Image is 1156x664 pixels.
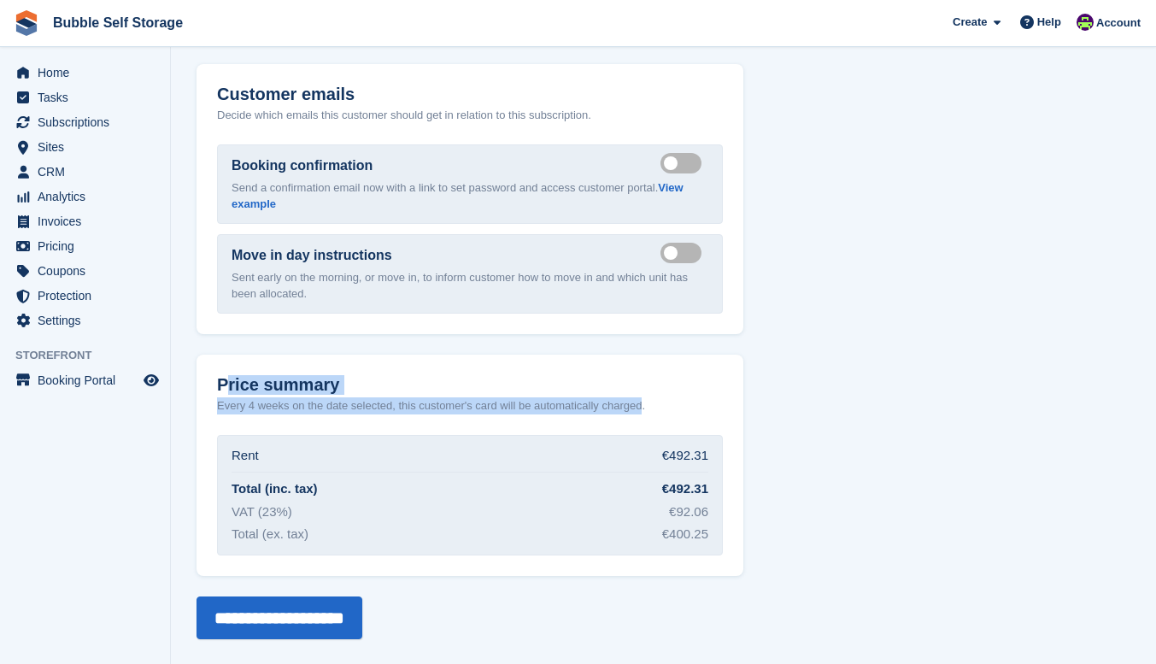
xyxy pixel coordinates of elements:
[217,107,723,124] p: Decide which emails this customer should get in relation to this subscription.
[232,269,708,303] p: Sent early on the morning, or move in, to inform customer how to move in and which unit has been ...
[9,85,161,109] a: menu
[9,284,161,308] a: menu
[9,308,161,332] a: menu
[38,234,140,258] span: Pricing
[9,160,161,184] a: menu
[15,347,170,364] span: Storefront
[662,525,708,544] div: €400.25
[217,375,723,395] h2: Price summary
[660,252,708,255] label: Send move in day email
[9,61,161,85] a: menu
[232,245,392,266] label: Move in day instructions
[232,479,318,499] div: Total (inc. tax)
[38,85,140,109] span: Tasks
[38,284,140,308] span: Protection
[9,135,161,159] a: menu
[232,525,308,544] div: Total (ex. tax)
[46,9,190,37] a: Bubble Self Storage
[38,185,140,209] span: Analytics
[38,308,140,332] span: Settings
[38,135,140,159] span: Sites
[232,181,684,211] a: View example
[660,162,708,165] label: Send booking confirmation email
[669,502,708,522] div: €92.06
[38,110,140,134] span: Subscriptions
[953,14,987,31] span: Create
[38,368,140,392] span: Booking Portal
[232,446,259,466] div: Rent
[662,446,708,466] div: €492.31
[9,110,161,134] a: menu
[14,10,39,36] img: stora-icon-8386f47178a22dfd0bd8f6a31ec36ba5ce8667c1dd55bd0f319d3a0aa187defe.svg
[232,179,708,213] p: Send a confirmation email now with a link to set password and access customer portal.
[141,370,161,391] a: Preview store
[1077,14,1094,31] img: Tom Gilmore
[38,209,140,233] span: Invoices
[9,234,161,258] a: menu
[232,156,373,176] label: Booking confirmation
[217,397,645,414] p: Every 4 weeks on the date selected, this customer's card will be automatically charged.
[9,368,161,392] a: menu
[1096,15,1141,32] span: Account
[1037,14,1061,31] span: Help
[38,160,140,184] span: CRM
[232,502,292,522] div: VAT (23%)
[217,85,723,104] h2: Customer emails
[9,185,161,209] a: menu
[662,479,708,499] div: €492.31
[9,259,161,283] a: menu
[38,61,140,85] span: Home
[9,209,161,233] a: menu
[38,259,140,283] span: Coupons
